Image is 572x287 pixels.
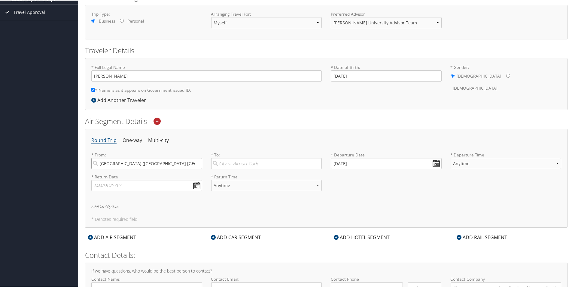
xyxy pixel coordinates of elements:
div: ADD CAR SEGMENT [208,233,264,240]
label: Preferred Advisor [331,11,442,17]
label: * Departure Time [451,151,561,173]
h5: * Denotes required field [91,217,561,221]
label: Contact Phone [331,276,442,282]
input: * Full Legal Name [91,70,322,81]
div: ADD RAIL SEGMENT [454,233,510,240]
h4: If we have questions, who would be the best person to contact? [91,268,561,273]
label: [DEMOGRAPHIC_DATA] [453,82,497,93]
h2: Air Segment Details [85,116,567,126]
label: Personal [127,17,144,23]
label: * To: [211,151,322,168]
h2: Traveler Details [85,45,567,55]
input: City or Airport Code [91,157,202,168]
label: Business [99,17,115,23]
label: * Gender: [451,64,561,94]
h2: Contact Details: [85,249,567,260]
span: Travel Approval [14,4,45,19]
div: Add Another Traveler [91,96,149,103]
input: * Gender:[DEMOGRAPHIC_DATA][DEMOGRAPHIC_DATA] [451,73,455,77]
div: ADD AIR SEGMENT [85,233,139,240]
input: City or Airport Code [211,157,322,168]
label: * Return Date [91,173,202,179]
label: * Name is as it appears on Government issued ID. [91,84,191,95]
label: * Return Time [211,173,322,179]
input: MM/DD/YYYY [331,157,442,168]
select: * Departure Time [451,157,561,168]
li: One-way [123,134,142,145]
label: [DEMOGRAPHIC_DATA] [457,70,501,81]
label: * Date of Birth: [331,64,442,81]
input: MM/DD/YYYY [91,179,202,190]
input: * Name is as it appears on Government issued ID. [91,87,95,91]
h6: Additional Options: [91,204,561,208]
label: Arranging Travel For: [211,11,322,17]
input: * Date of Birth: [331,70,442,81]
li: Round Trip [91,134,117,145]
label: * Departure Date [331,151,442,157]
label: Trip Type: [91,11,202,17]
input: * Gender:[DEMOGRAPHIC_DATA][DEMOGRAPHIC_DATA] [506,73,510,77]
div: ADD HOTEL SEGMENT [331,233,393,240]
li: Multi-city [148,134,169,145]
label: * From: [91,151,202,168]
label: * Full Legal Name [91,64,322,81]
